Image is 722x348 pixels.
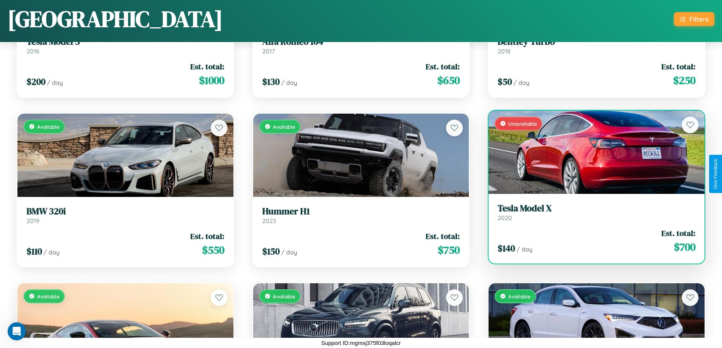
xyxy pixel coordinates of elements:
div: Filters [689,15,708,23]
span: $ 110 [27,245,42,257]
iframe: Intercom live chat [8,322,26,340]
span: / day [47,79,63,86]
span: / day [517,245,532,253]
span: $ 250 [673,73,695,88]
span: Available [508,293,531,300]
span: $ 550 [202,242,224,257]
h1: [GEOGRAPHIC_DATA] [8,3,223,34]
h3: Alfa Romeo 164 [262,36,460,47]
span: Est. total: [426,231,460,242]
p: Support ID: mgmxj375f03loqalcr [321,338,401,348]
a: Bentley Turbo2018 [498,36,695,55]
button: Filters [674,12,714,26]
span: $ 700 [674,239,695,254]
span: 2023 [262,217,276,225]
span: $ 50 [498,75,512,88]
h3: Bentley Turbo [498,36,695,47]
span: Est. total: [190,231,224,242]
h3: Tesla Model 3 [27,36,224,47]
span: Available [273,123,295,130]
span: $ 200 [27,75,45,88]
span: / day [44,248,60,256]
a: Tesla Model 32016 [27,36,224,55]
span: $ 650 [437,73,460,88]
span: 2017 [262,47,275,55]
span: Unavailable [508,120,537,127]
span: 2019 [27,217,39,225]
span: Available [37,123,60,130]
span: Available [273,293,295,300]
span: $ 130 [262,75,280,88]
div: Give Feedback [713,159,718,189]
span: / day [281,79,297,86]
span: Est. total: [426,61,460,72]
span: 2016 [27,47,39,55]
span: $ 150 [262,245,280,257]
span: 2020 [498,214,512,222]
span: 2018 [498,47,511,55]
span: $ 1000 [199,73,224,88]
a: Hummer H12023 [262,206,460,225]
span: Available [37,293,60,300]
h3: Hummer H1 [262,206,460,217]
span: Est. total: [661,228,695,239]
h3: BMW 320i [27,206,224,217]
a: Alfa Romeo 1642017 [262,36,460,55]
a: BMW 320i2019 [27,206,224,225]
a: Tesla Model X2020 [498,203,695,222]
span: Est. total: [190,61,224,72]
span: $ 140 [498,242,515,254]
span: Est. total: [661,61,695,72]
span: / day [514,79,529,86]
h3: Tesla Model X [498,203,695,214]
span: $ 750 [438,242,460,257]
span: / day [281,248,297,256]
